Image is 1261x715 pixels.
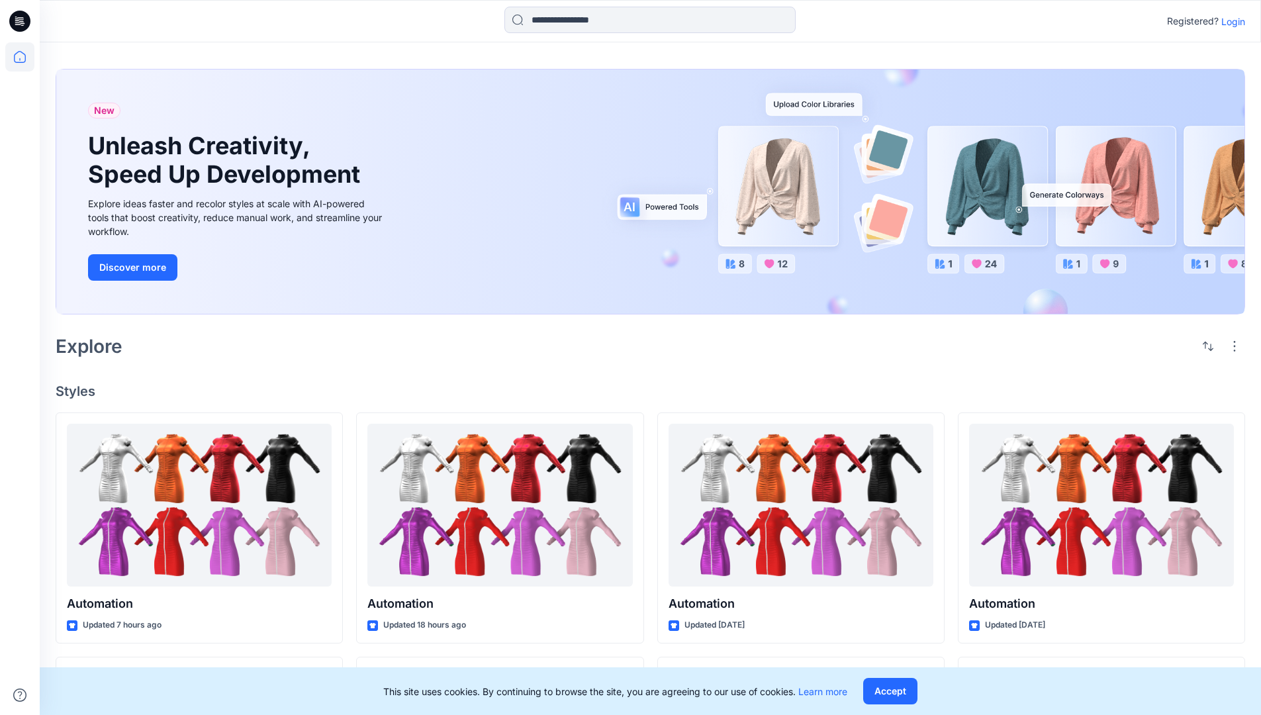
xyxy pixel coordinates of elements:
[367,424,632,587] a: Automation
[367,595,632,613] p: Automation
[1167,13,1219,29] p: Registered?
[383,685,847,698] p: This site uses cookies. By continuing to browse the site, you are agreeing to our use of cookies.
[67,595,332,613] p: Automation
[969,595,1234,613] p: Automation
[94,103,115,119] span: New
[969,424,1234,587] a: Automation
[798,686,847,697] a: Learn more
[863,678,917,704] button: Accept
[67,424,332,587] a: Automation
[669,595,933,613] p: Automation
[56,336,122,357] h2: Explore
[1221,15,1245,28] p: Login
[88,132,366,189] h1: Unleash Creativity, Speed Up Development
[88,254,177,281] button: Discover more
[383,618,466,632] p: Updated 18 hours ago
[684,618,745,632] p: Updated [DATE]
[669,424,933,587] a: Automation
[88,254,386,281] a: Discover more
[56,383,1245,399] h4: Styles
[83,618,162,632] p: Updated 7 hours ago
[88,197,386,238] div: Explore ideas faster and recolor styles at scale with AI-powered tools that boost creativity, red...
[985,618,1045,632] p: Updated [DATE]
